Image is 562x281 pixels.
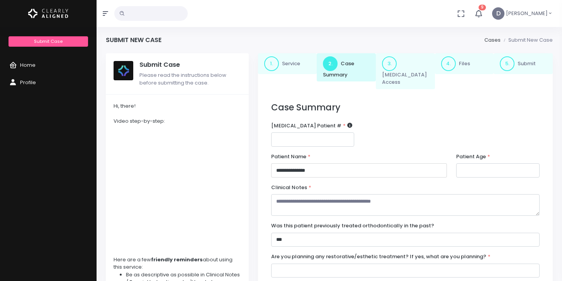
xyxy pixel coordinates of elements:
label: Patient Name [271,153,311,161]
label: Clinical Notes [271,184,311,191]
span: Please read the instructions below before submitting the case. [139,71,226,86]
label: Patient Age [456,153,490,161]
div: Here are a few about using this service: [114,256,241,271]
span: 4. [441,56,456,71]
a: 5.Submit [494,53,553,74]
h4: Submit New Case [106,36,161,44]
a: Submit Case [8,36,88,47]
span: Home [20,61,36,69]
li: Submit New Case [501,36,553,44]
a: 4.Files [435,53,494,74]
a: 2.Case Summary [317,53,376,82]
a: 3.[MEDICAL_DATA] Access [376,53,435,89]
div: Video step-by-step: [114,117,241,125]
span: 5. [500,56,514,71]
a: Cases [484,36,501,44]
img: Logo Horizontal [28,5,68,22]
span: Submit Case [34,38,63,44]
span: [PERSON_NAME] [506,10,548,17]
span: 3. [382,56,397,71]
span: D [492,7,504,20]
strong: friendly reminders [151,256,203,263]
span: 2. [323,56,338,71]
label: Are you planning any restorative/esthetic treatment? If yes, what are you planning? [271,253,491,261]
a: 1.Service [258,53,317,74]
label: [MEDICAL_DATA] Patient # [271,122,352,130]
h5: Submit Case [139,61,241,69]
span: 9 [479,5,486,10]
span: 1. [264,56,279,71]
div: Hi, there! [114,102,241,110]
h3: Case Summary [271,102,540,113]
label: Was this patient previously treated orthodontically in the past? [271,222,434,230]
span: Profile [20,79,36,86]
